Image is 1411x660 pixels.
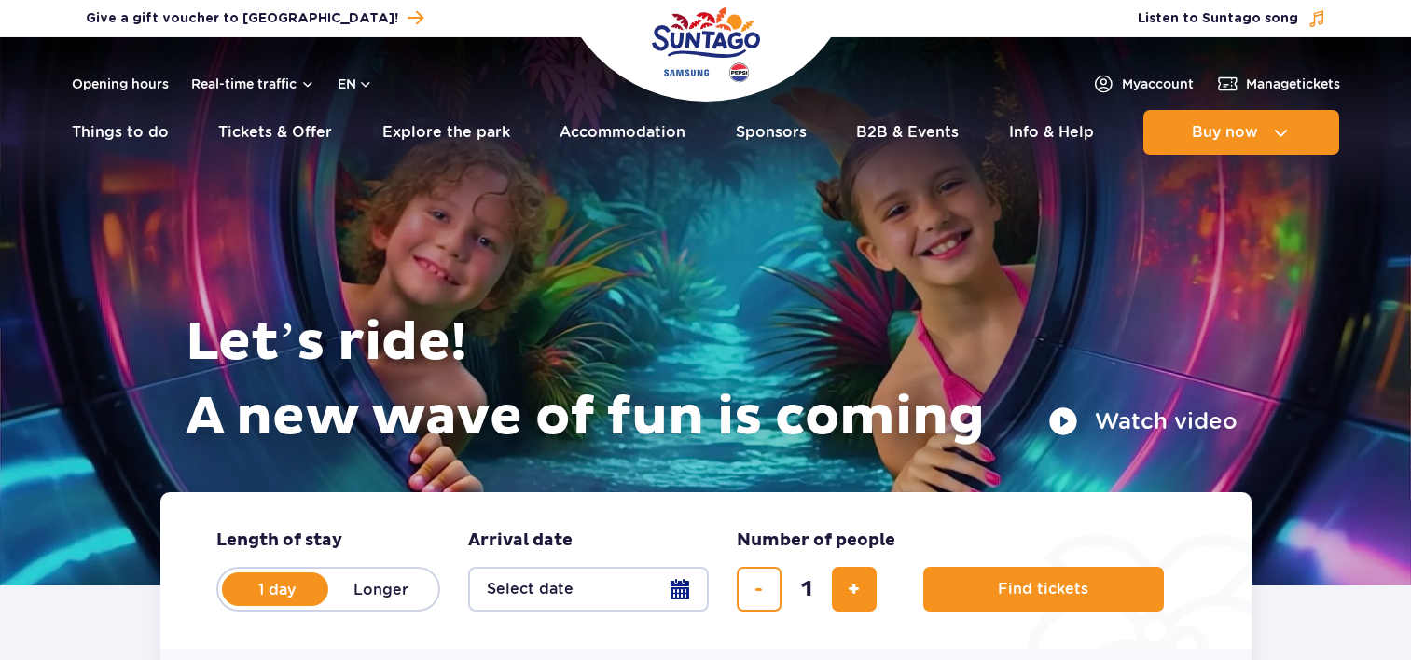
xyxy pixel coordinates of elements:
[338,75,373,93] button: en
[736,110,807,155] a: Sponsors
[1009,110,1094,155] a: Info & Help
[160,492,1252,649] form: Planning your visit to Park of Poland
[1048,406,1238,436] button: Watch video
[72,75,169,93] a: Opening hours
[923,567,1164,612] button: Find tickets
[1138,9,1326,28] button: Listen to Suntago song
[72,110,169,155] a: Things to do
[998,581,1088,598] span: Find tickets
[86,9,398,28] span: Give a gift voucher to [GEOGRAPHIC_DATA]!
[832,567,877,612] button: add ticket
[1138,9,1298,28] span: Listen to Suntago song
[186,306,1238,455] h1: Let’s ride! A new wave of fun is coming
[86,6,423,31] a: Give a gift voucher to [GEOGRAPHIC_DATA]!
[856,110,959,155] a: B2B & Events
[468,529,573,552] span: Arrival date
[1143,110,1339,155] button: Buy now
[737,529,895,552] span: Number of people
[1092,73,1194,95] a: Myaccount
[1246,75,1340,93] span: Manage tickets
[1192,124,1258,141] span: Buy now
[737,567,782,612] button: remove ticket
[191,76,315,91] button: Real-time traffic
[224,570,330,609] label: 1 day
[560,110,685,155] a: Accommodation
[468,567,709,612] button: Select date
[784,567,829,612] input: number of tickets
[218,110,332,155] a: Tickets & Offer
[1216,73,1340,95] a: Managetickets
[382,110,510,155] a: Explore the park
[216,529,342,552] span: Length of stay
[328,570,435,609] label: Longer
[1122,75,1194,93] span: My account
